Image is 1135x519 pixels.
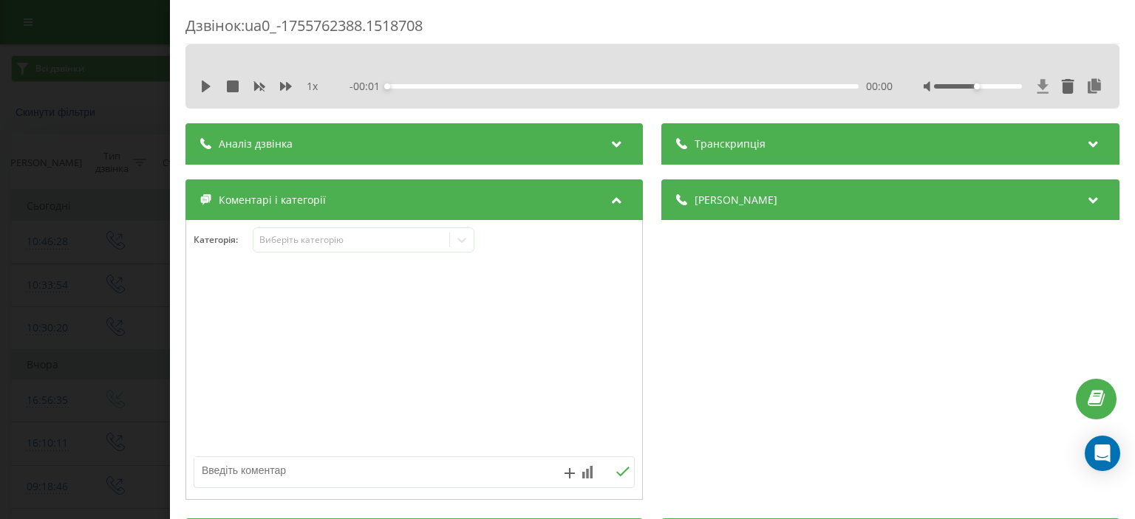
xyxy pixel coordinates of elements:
[866,79,893,94] span: 00:00
[219,137,293,151] span: Аналіз дзвінка
[307,79,318,94] span: 1 x
[185,16,1119,44] div: Дзвінок : ua0_-1755762388.1518708
[385,83,391,89] div: Accessibility label
[695,137,766,151] span: Транскрипція
[974,83,980,89] div: Accessibility label
[695,193,778,207] span: [PERSON_NAME]
[194,235,253,245] h4: Категорія :
[350,79,388,94] span: - 00:01
[1085,436,1120,471] div: Open Intercom Messenger
[259,234,444,246] div: Виберіть категорію
[219,193,326,207] span: Коментарі і категорії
